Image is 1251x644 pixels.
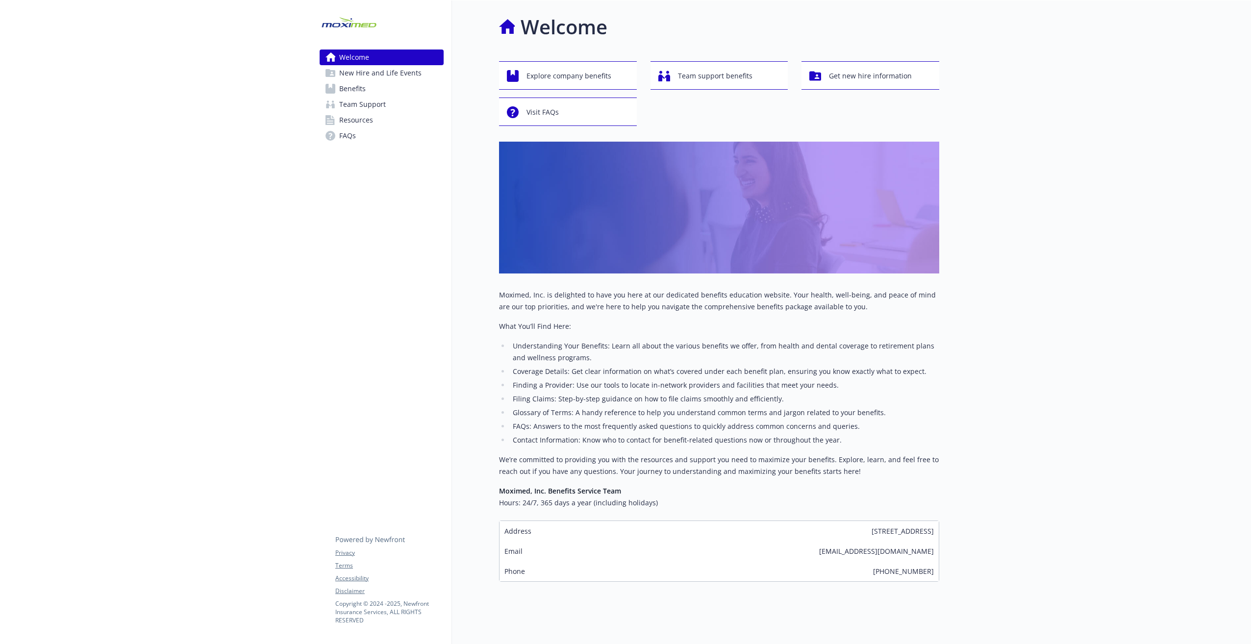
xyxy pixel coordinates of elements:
span: Team Support [339,97,386,112]
li: Understanding Your Benefits: Learn all about the various benefits we offer, from health and denta... [510,340,939,364]
a: Accessibility [335,574,443,583]
span: Welcome [339,50,369,65]
li: Finding a Provider: Use our tools to locate in-network providers and facilities that meet your ne... [510,379,939,391]
li: Filing Claims: Step-by-step guidance on how to file claims smoothly and efficiently. [510,393,939,405]
a: Privacy [335,548,443,557]
a: Disclaimer [335,587,443,595]
span: Team support benefits [678,67,752,85]
button: Team support benefits [651,61,788,90]
span: Resources [339,112,373,128]
li: Glossary of Terms: A handy reference to help you understand common terms and jargon related to yo... [510,407,939,419]
button: Explore company benefits [499,61,637,90]
p: What You’ll Find Here: [499,321,939,332]
a: Benefits [320,81,444,97]
li: Contact Information: Know who to contact for benefit-related questions now or throughout the year. [510,434,939,446]
span: [PHONE_NUMBER] [873,566,934,576]
h1: Welcome [521,12,607,42]
p: We’re committed to providing you with the resources and support you need to maximize your benefit... [499,454,939,477]
p: Moximed, Inc. is delighted to have you here at our dedicated benefits education website. Your hea... [499,289,939,313]
img: overview page banner [499,142,939,273]
span: New Hire and Life Events [339,65,422,81]
a: Resources [320,112,444,128]
span: Get new hire information [829,67,912,85]
span: Benefits [339,81,366,97]
span: [EMAIL_ADDRESS][DOMAIN_NAME] [819,546,934,556]
span: Email [504,546,523,556]
a: Welcome [320,50,444,65]
a: Terms [335,561,443,570]
span: Explore company benefits [526,67,611,85]
li: Coverage Details: Get clear information on what’s covered under each benefit plan, ensuring you k... [510,366,939,377]
span: Address [504,526,531,536]
span: Visit FAQs [526,103,559,122]
a: Team Support [320,97,444,112]
span: Phone [504,566,525,576]
a: FAQs [320,128,444,144]
strong: Moximed, Inc. Benefits Service Team [499,486,621,495]
span: [STREET_ADDRESS] [872,526,934,536]
button: Visit FAQs [499,98,637,126]
span: FAQs [339,128,356,144]
a: New Hire and Life Events [320,65,444,81]
p: Copyright © 2024 - 2025 , Newfront Insurance Services, ALL RIGHTS RESERVED [335,599,443,624]
li: FAQs: Answers to the most frequently asked questions to quickly address common concerns and queries. [510,421,939,432]
button: Get new hire information [801,61,939,90]
h6: Hours: 24/7, 365 days a year (including holidays)​ [499,497,939,509]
